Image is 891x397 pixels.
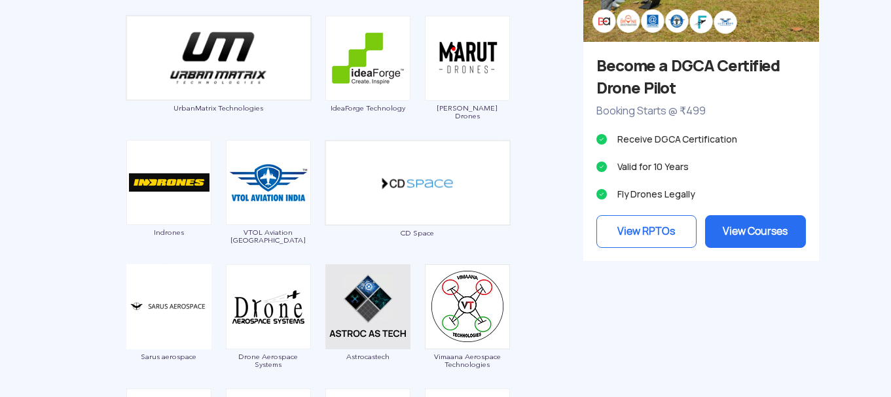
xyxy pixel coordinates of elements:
span: Indrones [126,228,212,236]
a: Astrocastech [325,300,411,360]
img: ic_vtolaviation.png [226,140,311,225]
img: ic_droneaerospace.png [226,264,311,349]
img: ic_cdspace_double.png [325,140,511,226]
a: CD Space [325,176,511,237]
a: View RPTOs [596,215,697,248]
li: Receive DGCA Certification [596,130,806,148]
img: ic_astrocastech.png [325,264,410,349]
span: VTOL Aviation [GEOGRAPHIC_DATA] [225,228,312,244]
span: [PERSON_NAME] Drones [424,104,511,120]
li: Fly Drones Legally [596,185,806,203]
img: img_sarus.png [126,264,211,349]
a: Indrones [126,176,212,236]
p: Booking Starts @ ₹499 [596,103,806,120]
span: UrbanMatrix Technologies [126,104,312,112]
span: IdeaForge Technology [325,104,411,112]
img: ic_indrones.png [126,140,211,225]
a: VTOL Aviation [GEOGRAPHIC_DATA] [225,176,312,244]
a: Drone Aerospace Systems [225,300,312,368]
span: CD Space [325,229,511,237]
a: UrbanMatrix Technologies [126,52,312,112]
img: ic_urbanmatrix_double.png [126,15,312,101]
img: ic_vimana-1.png [425,264,510,349]
h3: Become a DGCA Certified Drone Pilot [596,55,806,99]
a: IdeaForge Technology [325,52,411,112]
span: Astrocastech [325,353,411,360]
img: ic_marutdrones.png [425,16,510,101]
img: ic_ideaforge.png [325,16,410,101]
span: Drone Aerospace Systems [225,353,312,368]
span: Sarus aerospace [126,353,212,360]
span: Vimaana Aerospace Technologies [424,353,511,368]
li: Valid for 10 Years [596,158,806,176]
a: View Courses [705,215,806,248]
a: Sarus aerospace [126,300,212,360]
